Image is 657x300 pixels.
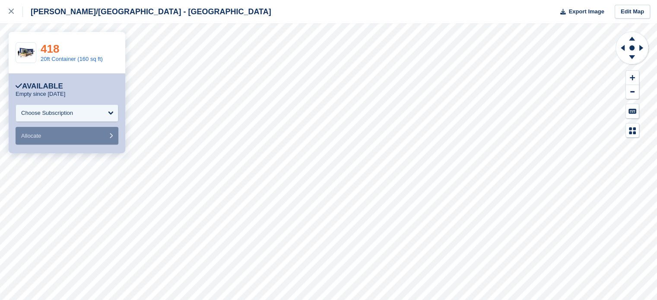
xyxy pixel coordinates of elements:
[626,123,639,138] button: Map Legend
[626,85,639,99] button: Zoom Out
[555,5,604,19] button: Export Image
[41,42,59,55] a: 418
[16,82,63,91] div: Available
[615,5,650,19] a: Edit Map
[16,127,118,145] button: Allocate
[626,104,639,118] button: Keyboard Shortcuts
[16,45,36,60] img: 20-ft-container%20(7).jpg
[41,56,103,62] a: 20ft Container (160 sq ft)
[16,91,65,98] p: Empty since [DATE]
[626,71,639,85] button: Zoom In
[21,109,73,117] div: Choose Subscription
[568,7,604,16] span: Export Image
[23,6,271,17] div: [PERSON_NAME]/[GEOGRAPHIC_DATA] - [GEOGRAPHIC_DATA]
[21,133,41,139] span: Allocate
